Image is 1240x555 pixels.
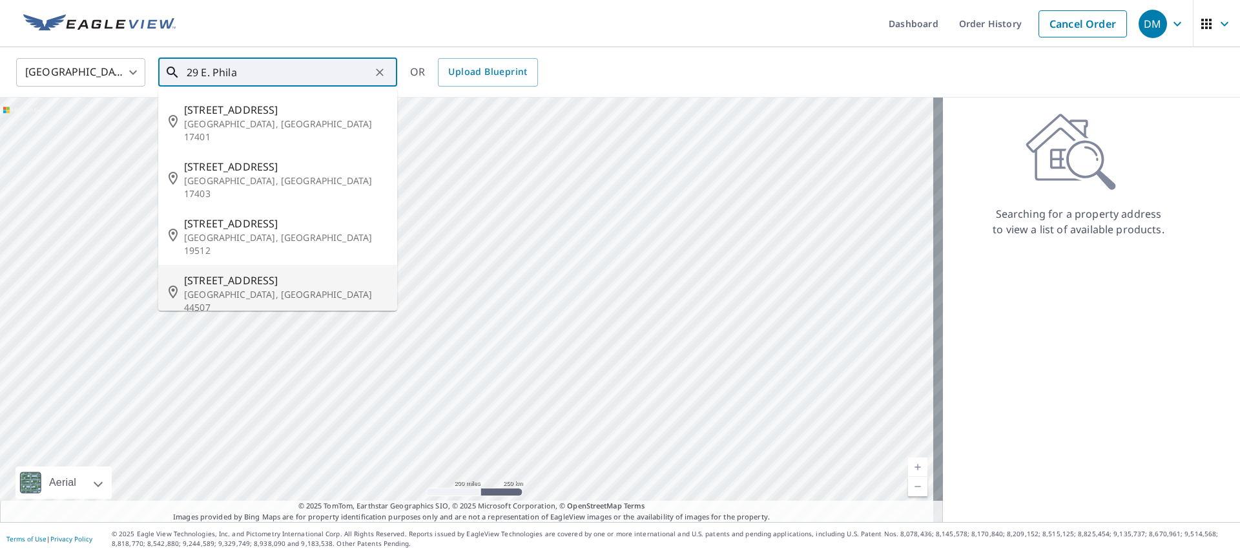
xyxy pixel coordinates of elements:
[45,466,80,499] div: Aerial
[448,64,527,80] span: Upload Blueprint
[908,477,927,496] a: Current Level 5, Zoom Out
[1038,10,1127,37] a: Cancel Order
[23,14,176,34] img: EV Logo
[6,535,92,543] p: |
[50,534,92,543] a: Privacy Policy
[992,206,1165,237] p: Searching for a property address to view a list of available products.
[184,118,387,143] p: [GEOGRAPHIC_DATA], [GEOGRAPHIC_DATA] 17401
[438,58,537,87] a: Upload Blueprint
[184,102,387,118] span: [STREET_ADDRESS]
[184,174,387,200] p: [GEOGRAPHIC_DATA], [GEOGRAPHIC_DATA] 17403
[187,54,371,90] input: Search by address or latitude-longitude
[624,501,645,510] a: Terms
[371,63,389,81] button: Clear
[410,58,538,87] div: OR
[16,54,145,90] div: [GEOGRAPHIC_DATA]
[184,231,387,257] p: [GEOGRAPHIC_DATA], [GEOGRAPHIC_DATA] 19512
[567,501,621,510] a: OpenStreetMap
[298,501,645,512] span: © 2025 TomTom, Earthstar Geographics SIO, © 2025 Microsoft Corporation, ©
[184,159,387,174] span: [STREET_ADDRESS]
[6,534,46,543] a: Terms of Use
[184,273,387,288] span: [STREET_ADDRESS]
[15,466,112,499] div: Aerial
[112,529,1234,549] p: © 2025 Eagle View Technologies, Inc. and Pictometry International Corp. All Rights Reserved. Repo...
[1139,10,1167,38] div: DM
[184,288,387,314] p: [GEOGRAPHIC_DATA], [GEOGRAPHIC_DATA] 44507
[908,457,927,477] a: Current Level 5, Zoom In
[184,216,387,231] span: [STREET_ADDRESS]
